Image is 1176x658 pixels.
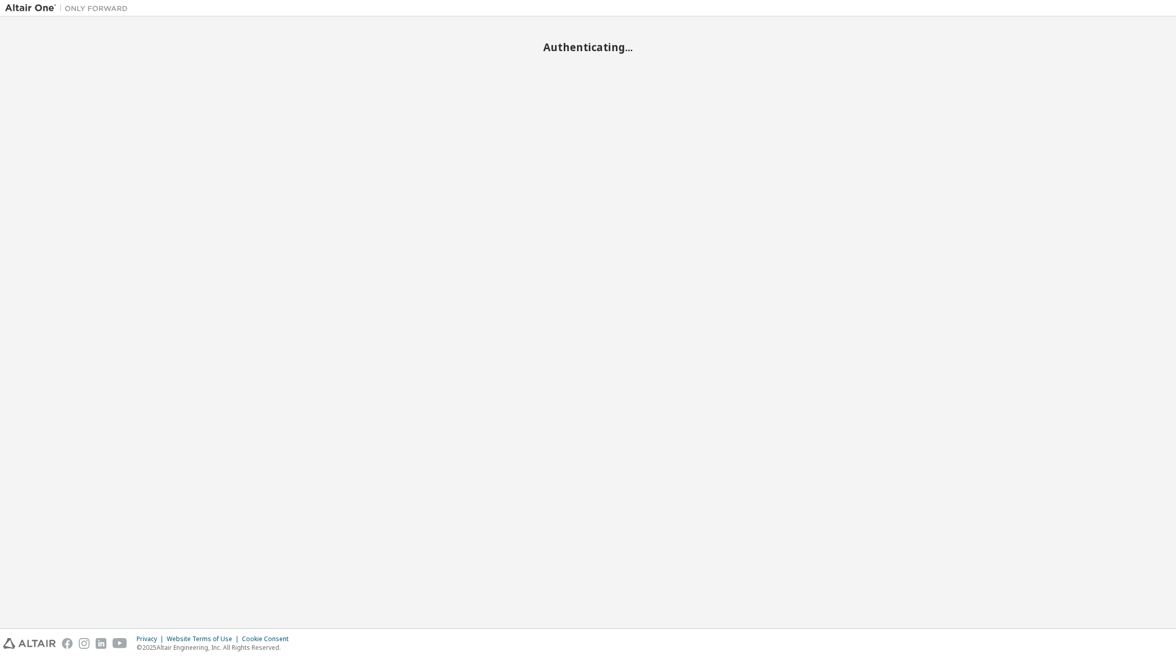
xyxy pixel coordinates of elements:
h2: Authenticating... [5,40,1171,54]
img: Altair One [5,3,133,13]
img: instagram.svg [79,638,90,649]
div: Website Terms of Use [167,635,242,643]
img: facebook.svg [62,638,73,649]
img: altair_logo.svg [3,638,56,649]
div: Privacy [137,635,167,643]
div: Cookie Consent [242,635,295,643]
img: youtube.svg [113,638,127,649]
img: linkedin.svg [96,638,106,649]
p: © 2025 Altair Engineering, Inc. All Rights Reserved. [137,643,295,652]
